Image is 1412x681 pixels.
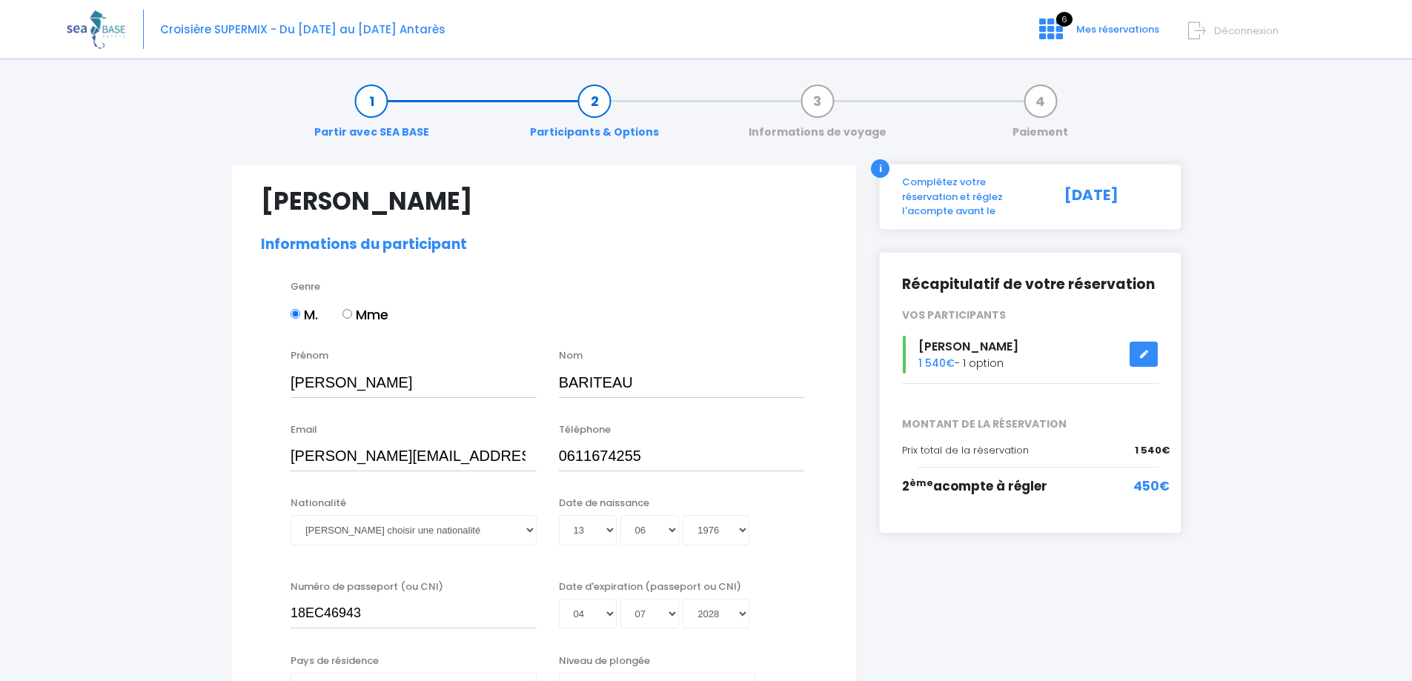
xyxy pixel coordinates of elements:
label: Niveau de plongée [559,654,650,668]
label: Date d'expiration (passeport ou CNI) [559,579,741,594]
a: 6 Mes réservations [1027,27,1168,41]
label: Prénom [291,348,328,363]
h2: Informations du participant [261,236,826,253]
label: Téléphone [559,422,611,437]
a: Informations de voyage [741,93,894,140]
div: [DATE] [1053,175,1170,219]
span: Déconnexion [1214,24,1279,38]
span: Mes réservations [1076,22,1159,36]
span: Croisière SUPERMIX - Du [DATE] au [DATE] Antarès [160,21,445,37]
label: M. [291,305,318,325]
span: 450€ [1133,477,1170,496]
a: Participants & Options [523,93,666,140]
sup: ème [909,476,933,489]
span: 2 acompte à régler [902,477,1047,495]
input: Mme [342,309,352,319]
span: MONTANT DE LA RÉSERVATION [891,416,1170,432]
div: - 1 option [891,336,1170,373]
h2: Récapitulatif de votre réservation [902,275,1159,293]
label: Mme [342,305,388,325]
label: Nom [559,348,583,363]
div: VOS PARTICIPANTS [891,308,1170,323]
label: Email [291,422,317,437]
div: Complétez votre réservation et réglez l'acompte avant le [891,175,1053,219]
label: Genre [291,279,320,294]
label: Nationalité [291,496,346,511]
span: 1 540€ [918,356,955,371]
div: i [871,159,889,178]
span: [PERSON_NAME] [918,338,1018,355]
h1: [PERSON_NAME] [261,187,826,216]
label: Pays de résidence [291,654,379,668]
label: Numéro de passeport (ou CNI) [291,579,443,594]
span: 1 540€ [1135,443,1170,458]
label: Date de naissance [559,496,649,511]
span: 6 [1056,12,1073,27]
span: Prix total de la réservation [902,443,1029,457]
a: Paiement [1005,93,1075,140]
a: Partir avec SEA BASE [307,93,437,140]
input: M. [291,309,300,319]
